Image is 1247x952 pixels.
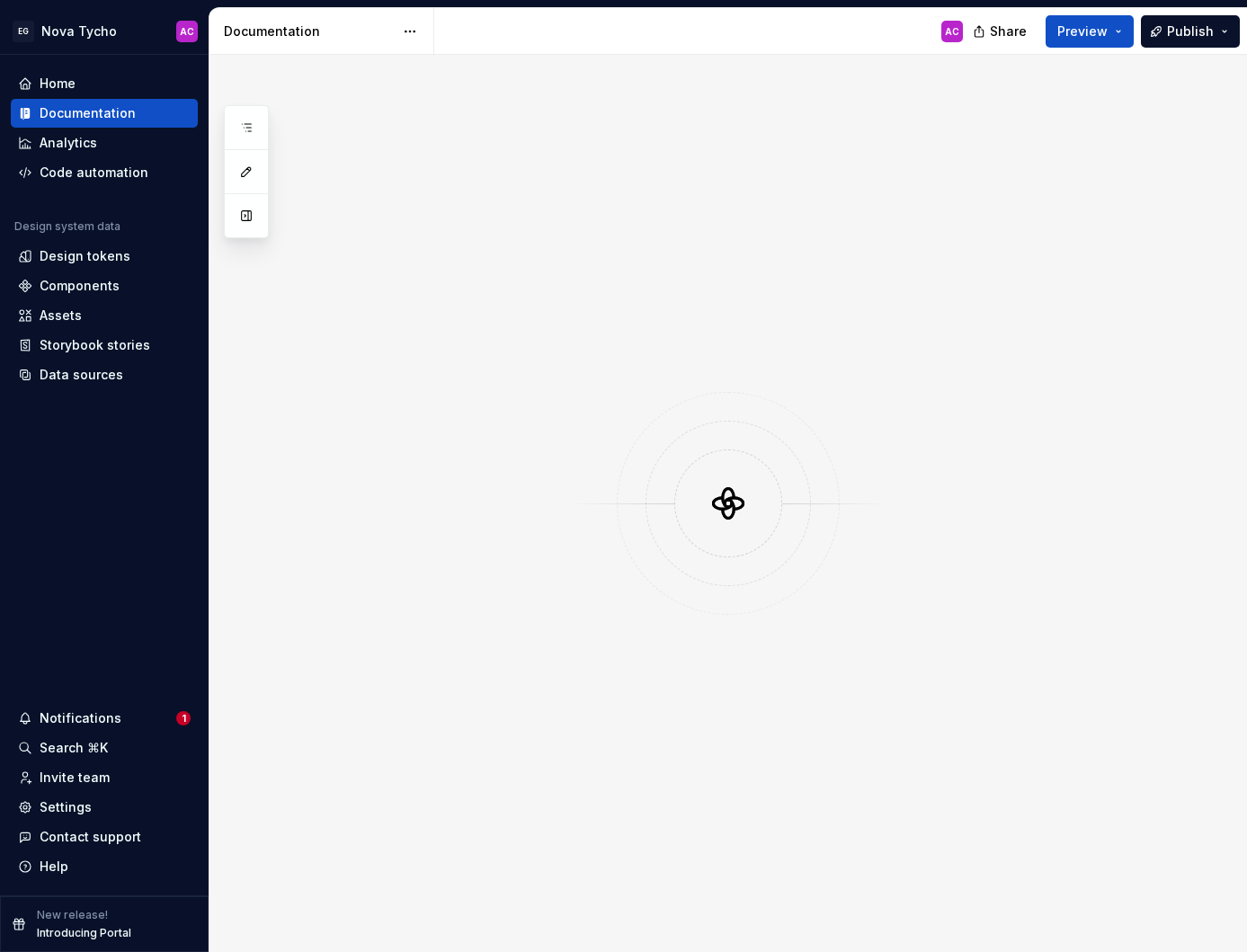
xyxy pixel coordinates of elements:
[11,852,198,881] button: Help
[14,219,120,234] div: Design system data
[40,828,141,846] div: Contact support
[40,336,150,354] div: Storybook stories
[11,301,198,330] a: Assets
[11,69,198,98] a: Home
[40,247,130,265] div: Design tokens
[11,99,198,128] a: Documentation
[11,129,198,157] a: Analytics
[40,798,92,816] div: Settings
[40,366,123,384] div: Data sources
[224,22,394,40] div: Documentation
[40,164,148,182] div: Code automation
[4,12,205,50] button: EGNova TychoAC
[11,823,198,851] button: Contact support
[1141,15,1240,48] button: Publish
[40,277,120,295] div: Components
[11,158,198,187] a: Code automation
[11,793,198,822] a: Settings
[964,15,1038,48] button: Share
[40,134,97,152] div: Analytics
[40,739,108,757] div: Search ⌘K
[11,763,198,792] a: Invite team
[41,22,117,40] div: Nova Tycho
[11,734,198,762] button: Search ⌘K
[37,908,108,922] p: New release!
[176,711,191,725] span: 1
[11,331,198,360] a: Storybook stories
[180,24,194,39] div: AC
[11,242,198,271] a: Design tokens
[40,858,68,876] div: Help
[40,75,76,93] div: Home
[1057,22,1108,40] span: Preview
[990,22,1027,40] span: Share
[1167,22,1214,40] span: Publish
[40,104,136,122] div: Documentation
[11,704,198,733] button: Notifications1
[945,24,959,39] div: AC
[40,307,82,325] div: Assets
[1046,15,1134,48] button: Preview
[11,360,198,389] a: Data sources
[37,926,131,940] p: Introducing Portal
[40,709,121,727] div: Notifications
[11,271,198,300] a: Components
[13,21,34,42] div: EG
[40,769,110,787] div: Invite team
